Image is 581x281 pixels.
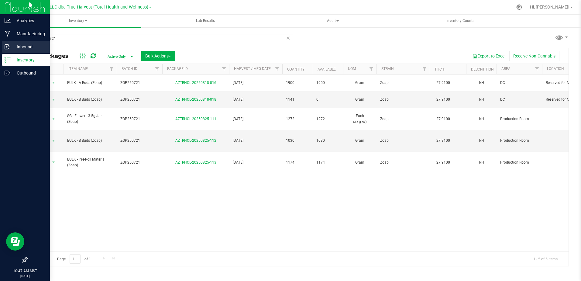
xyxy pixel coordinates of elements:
[347,97,373,102] span: Gram
[233,160,279,165] span: [DATE]
[52,254,96,264] span: Page of 1
[433,78,453,87] span: 27.9100
[500,138,538,144] span: Production Room
[11,69,47,77] p: Outbound
[347,160,373,165] span: Gram
[219,64,229,74] a: Filter
[5,70,11,76] inline-svg: Outbound
[50,78,57,87] span: select
[471,67,494,71] a: Description
[433,115,453,123] span: 27.9100
[18,5,148,10] span: DXR FINANCE 4 LLC dba True Harvest (Total Health and Wellness)
[15,15,141,27] a: Inventory
[347,113,373,125] span: Each
[500,80,538,86] span: DC
[50,158,57,167] span: select
[122,67,137,71] a: Batch ID
[120,138,159,144] span: ZOP250721
[316,160,339,165] span: 1174
[316,138,339,144] span: 1030
[3,268,47,274] p: 10:47 AM MST
[50,137,57,145] span: select
[380,138,426,144] span: Zoap
[50,95,57,104] span: select
[530,5,569,9] span: Hi, [PERSON_NAME]!
[547,67,564,71] a: Location
[272,64,282,74] a: Filter
[286,80,309,86] span: 1900
[433,136,453,145] span: 27.9100
[470,159,493,166] div: I/H
[380,160,426,165] span: Zoap
[470,137,493,144] div: I/H
[286,34,290,42] span: Clear
[381,67,394,71] a: Strain
[380,80,426,86] span: Zoap
[67,157,113,168] span: BULK - Pre-Roll Material (Zoap)
[67,138,113,144] span: BULK - B Buds (Zoap)
[515,4,523,10] div: Manage settings
[175,160,216,165] a: AZTRHCL-20250825-113
[142,15,269,27] a: Lab Results
[68,67,88,71] a: Item Name
[67,80,113,86] span: BULK - A Buds (Zoap)
[120,160,159,165] span: ZOP250721
[433,95,453,104] span: 27.9100
[141,51,175,61] button: Bulk Actions
[366,64,376,74] a: Filter
[286,160,309,165] span: 1174
[175,97,216,102] a: AZTRHCL-20250818-018
[528,254,562,263] span: 1 - 5 of 5 items
[380,116,426,122] span: Zoap
[316,116,339,122] span: 1272
[233,97,279,102] span: [DATE]
[27,34,293,43] input: Search Package ID, Item Name, SKU, Lot or Part Number...
[3,274,47,278] p: [DATE]
[233,138,279,144] span: [DATE]
[347,80,373,86] span: Gram
[175,117,216,121] a: AZTRHCL-20250825-111
[175,81,216,85] a: AZTRHCL-20250818-016
[532,64,542,74] a: Filter
[233,80,279,86] span: [DATE]
[11,56,47,64] p: Inventory
[316,97,339,102] span: 0
[152,64,162,74] a: Filter
[107,64,117,74] a: Filter
[316,80,339,86] span: 1900
[500,160,538,165] span: Production Room
[233,116,279,122] span: [DATE]
[501,67,511,71] a: Area
[120,80,159,86] span: ZOP250721
[270,15,396,27] a: Audit
[287,67,304,71] a: Quantity
[50,115,57,123] span: select
[347,119,373,125] p: (3.5 g ea.)
[397,15,524,27] a: Inventory Counts
[286,138,309,144] span: 1030
[470,116,493,123] div: I/H
[500,116,538,122] span: Production Room
[438,18,483,23] span: Inventory Counts
[167,67,188,71] a: Package ID
[433,158,453,167] span: 27.9100
[348,67,356,71] a: UOM
[5,31,11,37] inline-svg: Manufacturing
[234,67,271,71] a: Harvest / Mfg Date
[120,97,159,102] span: ZOP250721
[470,96,493,103] div: I/H
[67,113,113,125] span: SG - Flower - 3.5g Jar (Zoap)
[5,18,11,24] inline-svg: Analytics
[120,116,159,122] span: ZOP250721
[175,138,216,143] a: AZTRHCL-20250825-112
[145,54,171,58] span: Bulk Actions
[435,67,445,71] a: THC%
[380,97,426,102] span: Zoap
[318,67,336,71] a: Available
[11,17,47,24] p: Analytics
[420,64,430,74] a: Filter
[286,116,309,122] span: 1272
[469,51,509,61] button: Export to Excel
